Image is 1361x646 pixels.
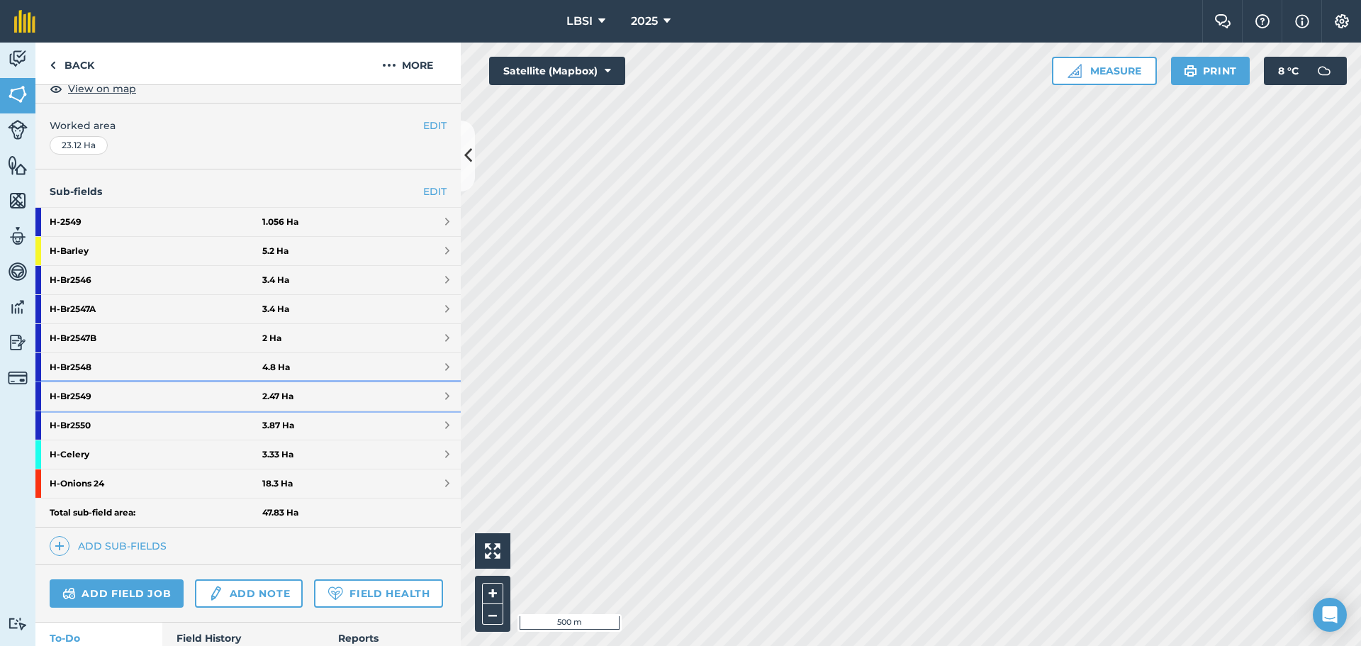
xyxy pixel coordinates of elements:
[35,440,461,469] a: H-Celery3.33 Ha
[195,579,303,608] a: Add note
[262,216,298,228] strong: 1.056 Ha
[8,332,28,353] img: svg+xml;base64,PD94bWwgdmVyc2lvbj0iMS4wIiBlbmNvZGluZz0idXRmLTgiPz4KPCEtLSBHZW5lcmF0b3I6IEFkb2JlIE...
[35,324,461,352] a: H-Br2547B2 Ha
[631,13,658,30] span: 2025
[8,261,28,282] img: svg+xml;base64,PD94bWwgdmVyc2lvbj0iMS4wIiBlbmNvZGluZz0idXRmLTgiPz4KPCEtLSBHZW5lcmF0b3I6IEFkb2JlIE...
[485,543,500,559] img: Four arrows, one pointing top left, one top right, one bottom right and the last bottom left
[1171,57,1250,85] button: Print
[50,136,108,155] div: 23.12 Ha
[35,266,461,294] a: H-Br25463.4 Ha
[8,225,28,247] img: svg+xml;base64,PD94bWwgdmVyc2lvbj0iMS4wIiBlbmNvZGluZz0idXRmLTgiPz4KPCEtLSBHZW5lcmF0b3I6IEFkb2JlIE...
[50,80,62,97] img: svg+xml;base64,PHN2ZyB4bWxucz0iaHR0cDovL3d3dy53My5vcmcvMjAwMC9zdmciIHdpZHRoPSIxOCIgaGVpZ2h0PSIyNC...
[262,245,289,257] strong: 5.2 Ha
[1295,13,1309,30] img: svg+xml;base64,PHN2ZyB4bWxucz0iaHR0cDovL3d3dy53My5vcmcvMjAwMC9zdmciIHdpZHRoPSIxNyIgaGVpZ2h0PSIxNy...
[262,274,289,286] strong: 3.4 Ha
[262,333,281,344] strong: 2 Ha
[262,507,298,518] strong: 47.83 Ha
[1313,598,1347,632] div: Open Intercom Messenger
[262,478,293,489] strong: 18.3 Ha
[50,237,262,265] strong: H - Barley
[8,296,28,318] img: svg+xml;base64,PD94bWwgdmVyc2lvbj0iMS4wIiBlbmNvZGluZz0idXRmLTgiPz4KPCEtLSBHZW5lcmF0b3I6IEFkb2JlIE...
[68,81,136,96] span: View on map
[1333,14,1350,28] img: A cog icon
[1068,64,1082,78] img: Ruler icon
[50,411,262,440] strong: H - Br2550
[50,507,262,518] strong: Total sub-field area:
[50,579,184,608] a: Add field job
[50,382,262,411] strong: H - Br2549
[35,353,461,382] a: H-Br25484.8 Ha
[262,362,290,373] strong: 4.8 Ha
[262,391,293,402] strong: 2.47 Ha
[489,57,625,85] button: Satellite (Mapbox)
[1264,57,1347,85] button: 8 °C
[314,579,442,608] a: Field Health
[354,43,461,84] button: More
[50,57,56,74] img: svg+xml;base64,PHN2ZyB4bWxucz0iaHR0cDovL3d3dy53My5vcmcvMjAwMC9zdmciIHdpZHRoPSI5IiBoZWlnaHQ9IjI0Ii...
[62,585,76,602] img: svg+xml;base64,PD94bWwgdmVyc2lvbj0iMS4wIiBlbmNvZGluZz0idXRmLTgiPz4KPCEtLSBHZW5lcmF0b3I6IEFkb2JlIE...
[50,469,262,498] strong: H - Onions 24
[8,48,28,69] img: svg+xml;base64,PD94bWwgdmVyc2lvbj0iMS4wIiBlbmNvZGluZz0idXRmLTgiPz4KPCEtLSBHZW5lcmF0b3I6IEFkb2JlIE...
[382,57,396,74] img: svg+xml;base64,PHN2ZyB4bWxucz0iaHR0cDovL3d3dy53My5vcmcvMjAwMC9zdmciIHdpZHRoPSIyMCIgaGVpZ2h0PSIyNC...
[566,13,593,30] span: LBSI
[482,604,503,625] button: –
[50,208,262,236] strong: H - 2549
[14,10,35,33] img: fieldmargin Logo
[50,440,262,469] strong: H - Celery
[50,353,262,382] strong: H - Br2548
[208,585,223,602] img: svg+xml;base64,PD94bWwgdmVyc2lvbj0iMS4wIiBlbmNvZGluZz0idXRmLTgiPz4KPCEtLSBHZW5lcmF0b3I6IEFkb2JlIE...
[262,449,293,460] strong: 3.33 Ha
[262,303,289,315] strong: 3.4 Ha
[50,118,447,133] span: Worked area
[8,190,28,211] img: svg+xml;base64,PHN2ZyB4bWxucz0iaHR0cDovL3d3dy53My5vcmcvMjAwMC9zdmciIHdpZHRoPSI1NiIgaGVpZ2h0PSI2MC...
[35,208,461,236] a: H-25491.056 Ha
[50,80,136,97] button: View on map
[55,538,65,555] img: svg+xml;base64,PHN2ZyB4bWxucz0iaHR0cDovL3d3dy53My5vcmcvMjAwMC9zdmciIHdpZHRoPSIxNCIgaGVpZ2h0PSIyNC...
[8,84,28,105] img: svg+xml;base64,PHN2ZyB4bWxucz0iaHR0cDovL3d3dy53My5vcmcvMjAwMC9zdmciIHdpZHRoPSI1NiIgaGVpZ2h0PSI2MC...
[50,266,262,294] strong: H - Br2546
[1184,62,1197,79] img: svg+xml;base64,PHN2ZyB4bWxucz0iaHR0cDovL3d3dy53My5vcmcvMjAwMC9zdmciIHdpZHRoPSIxOSIgaGVpZ2h0PSIyNC...
[50,295,262,323] strong: H - Br2547A
[35,237,461,265] a: H-Barley5.2 Ha
[1052,57,1157,85] button: Measure
[1278,57,1299,85] span: 8 ° C
[1214,14,1231,28] img: Two speech bubbles overlapping with the left bubble in the forefront
[8,368,28,388] img: svg+xml;base64,PD94bWwgdmVyc2lvbj0iMS4wIiBlbmNvZGluZz0idXRmLTgiPz4KPCEtLSBHZW5lcmF0b3I6IEFkb2JlIE...
[423,118,447,133] button: EDIT
[35,184,461,199] h4: Sub-fields
[35,295,461,323] a: H-Br2547A3.4 Ha
[8,617,28,630] img: svg+xml;base64,PD94bWwgdmVyc2lvbj0iMS4wIiBlbmNvZGluZz0idXRmLTgiPz4KPCEtLSBHZW5lcmF0b3I6IEFkb2JlIE...
[262,420,294,431] strong: 3.87 Ha
[50,324,262,352] strong: H - Br2547B
[35,411,461,440] a: H-Br25503.87 Ha
[482,583,503,604] button: +
[8,120,28,140] img: svg+xml;base64,PD94bWwgdmVyc2lvbj0iMS4wIiBlbmNvZGluZz0idXRmLTgiPz4KPCEtLSBHZW5lcmF0b3I6IEFkb2JlIE...
[35,382,461,411] a: H-Br25492.47 Ha
[1254,14,1271,28] img: A question mark icon
[35,43,108,84] a: Back
[423,184,447,199] a: EDIT
[35,469,461,498] a: H-Onions 2418.3 Ha
[50,536,172,556] a: Add sub-fields
[8,155,28,176] img: svg+xml;base64,PHN2ZyB4bWxucz0iaHR0cDovL3d3dy53My5vcmcvMjAwMC9zdmciIHdpZHRoPSI1NiIgaGVpZ2h0PSI2MC...
[1310,57,1338,85] img: svg+xml;base64,PD94bWwgdmVyc2lvbj0iMS4wIiBlbmNvZGluZz0idXRmLTgiPz4KPCEtLSBHZW5lcmF0b3I6IEFkb2JlIE...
